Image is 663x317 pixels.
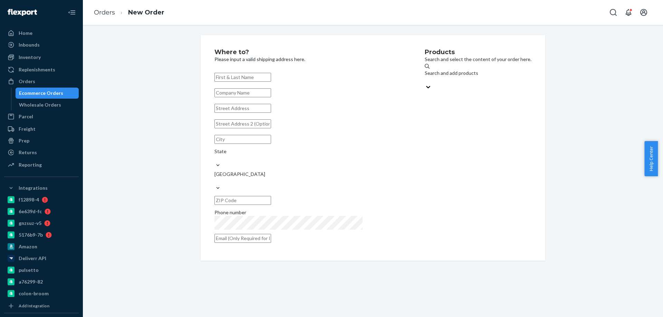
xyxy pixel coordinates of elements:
a: Amazon [4,241,79,252]
div: Integrations [19,185,48,191]
div: Replenishments [19,66,55,73]
div: 5176b9-7b [19,231,43,238]
a: Reporting [4,159,79,170]
span: Phone number [214,209,246,215]
a: a76299-82 [4,276,79,287]
div: State [214,148,404,155]
input: City [214,135,271,144]
div: Returns [19,149,37,156]
p: Search and select the content of your order here. [425,56,531,63]
a: Wholesale Orders [16,99,79,110]
input: [GEOGRAPHIC_DATA] [214,178,215,185]
div: pulsetto [19,267,39,274]
button: Open notifications [622,6,635,19]
a: 6e639d-fc [4,206,79,217]
a: 5176b9-7b [4,229,79,240]
a: Orders [4,76,79,87]
div: Orders [19,78,35,85]
a: Home [4,28,79,39]
a: pulsetto [4,265,79,276]
ol: breadcrumbs [88,2,170,23]
div: Deliverr API [19,255,46,262]
p: Please input a valid shipping address here. [214,56,404,63]
a: colon-broom [4,288,79,299]
input: Email (Only Required for International) [214,234,271,243]
button: Close Navigation [65,6,79,19]
a: Inventory [4,52,79,63]
div: [GEOGRAPHIC_DATA] [214,171,404,178]
div: Wholesale Orders [19,101,61,108]
a: Prep [4,135,79,146]
div: Amazon [19,243,37,250]
a: Add Integration [4,302,79,310]
div: 6e639d-fc [19,208,42,215]
div: a76299-82 [19,278,43,285]
div: Inventory [19,54,41,61]
a: Orders [94,9,115,16]
a: Replenishments [4,64,79,75]
a: Inbounds [4,39,79,50]
div: Prep [19,137,29,144]
input: First & Last Name [214,73,271,82]
h2: Where to? [214,49,404,56]
a: Returns [4,147,79,158]
button: Open Search Box [606,6,620,19]
div: Parcel [19,113,33,120]
div: Home [19,30,32,37]
div: Inbounds [19,41,40,48]
button: Help Center [644,141,658,176]
div: Reporting [19,161,42,168]
div: colon-broom [19,290,49,297]
div: gnzsuz-v5 [19,220,41,227]
input: Street Address [214,104,271,113]
a: f12898-4 [4,194,79,205]
button: Integrations [4,182,79,194]
img: Flexport logo [8,9,37,16]
input: ZIP Code [214,196,271,205]
div: Ecommerce Orders [19,90,63,97]
a: Ecommerce Orders [16,88,79,99]
a: gnzsuz-v5 [4,218,79,229]
input: Street Address 2 (Optional) [214,119,271,128]
div: f12898-4 [19,196,39,203]
input: Company Name [214,88,271,97]
div: Search and add products [425,70,531,77]
h2: Products [425,49,531,56]
button: Open account menu [637,6,651,19]
a: Freight [4,123,79,135]
a: New Order [128,9,164,16]
a: Parcel [4,111,79,122]
div: Freight [19,126,36,132]
input: State [214,155,215,162]
div: Add Integration [19,303,49,309]
a: Deliverr API [4,253,79,264]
